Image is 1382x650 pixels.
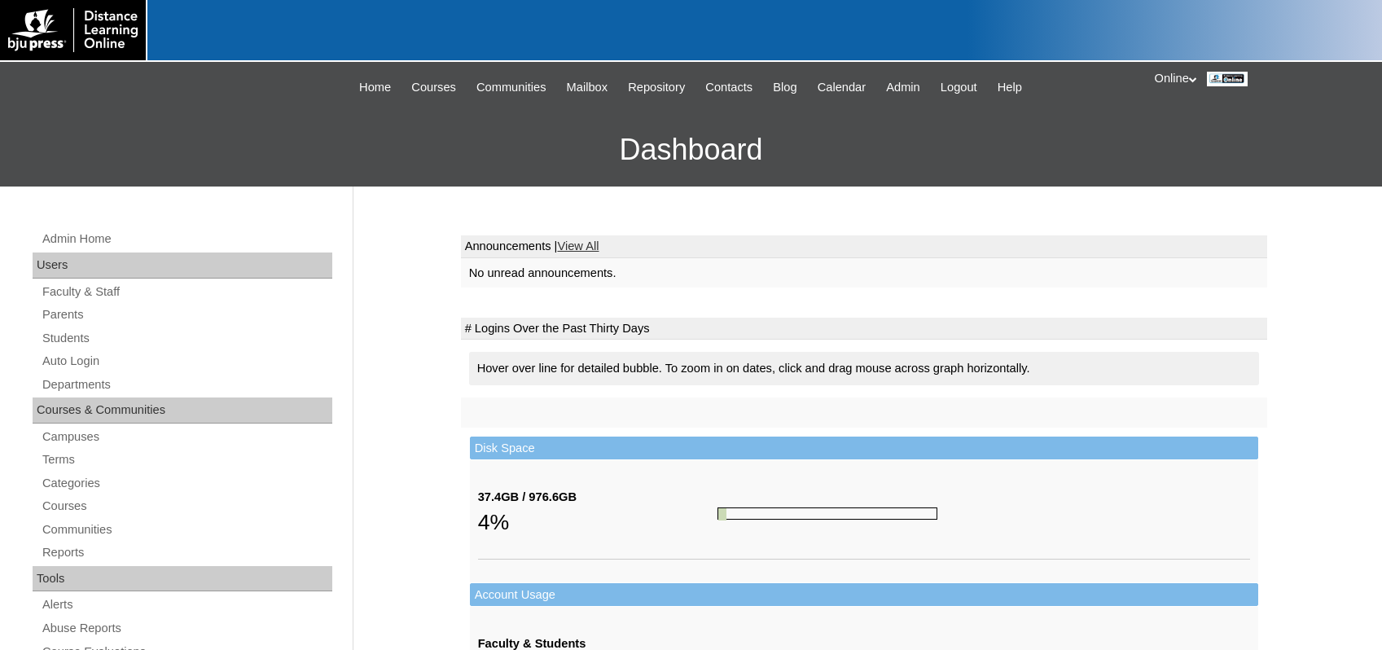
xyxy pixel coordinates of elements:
a: Repository [620,78,693,97]
a: Communities [468,78,555,97]
span: Home [359,78,391,97]
div: Online [1155,70,1367,87]
a: Categories [41,473,332,494]
span: Communities [476,78,546,97]
a: Auto Login [41,351,332,371]
a: Alerts [41,595,332,615]
div: Users [33,253,332,279]
a: Calendar [809,78,874,97]
a: Logout [932,78,985,97]
a: Communities [41,520,332,540]
h3: Dashboard [8,113,1374,187]
span: Logout [941,78,977,97]
td: Account Usage [470,583,1258,607]
a: Mailbox [559,78,616,97]
a: Faculty & Staff [41,282,332,302]
span: Mailbox [567,78,608,97]
a: Home [351,78,399,97]
td: Disk Space [470,437,1258,460]
td: # Logins Over the Past Thirty Days [461,318,1267,340]
img: Online / Instructor [1207,72,1248,86]
div: Hover over line for detailed bubble. To zoom in on dates, click and drag mouse across graph horiz... [469,352,1259,385]
span: Help [998,78,1022,97]
a: Courses [41,496,332,516]
span: Admin [886,78,920,97]
a: Help [989,78,1030,97]
a: View All [557,239,599,253]
a: Students [41,328,332,349]
div: Tools [33,566,332,592]
div: 37.4GB / 976.6GB [478,489,717,506]
td: Announcements | [461,235,1267,258]
a: Reports [41,542,332,563]
a: Contacts [697,78,761,97]
span: Courses [411,78,456,97]
a: Courses [403,78,464,97]
div: 4% [478,506,717,538]
span: Contacts [705,78,752,97]
div: Courses & Communities [33,397,332,424]
span: Repository [628,78,685,97]
a: Parents [41,305,332,325]
img: logo-white.png [8,8,138,52]
span: Blog [773,78,796,97]
a: Blog [765,78,805,97]
a: Admin [878,78,928,97]
a: Abuse Reports [41,618,332,639]
a: Campuses [41,427,332,447]
a: Terms [41,450,332,470]
span: Calendar [818,78,866,97]
td: No unread announcements. [461,258,1267,288]
a: Admin Home [41,229,332,249]
a: Departments [41,375,332,395]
